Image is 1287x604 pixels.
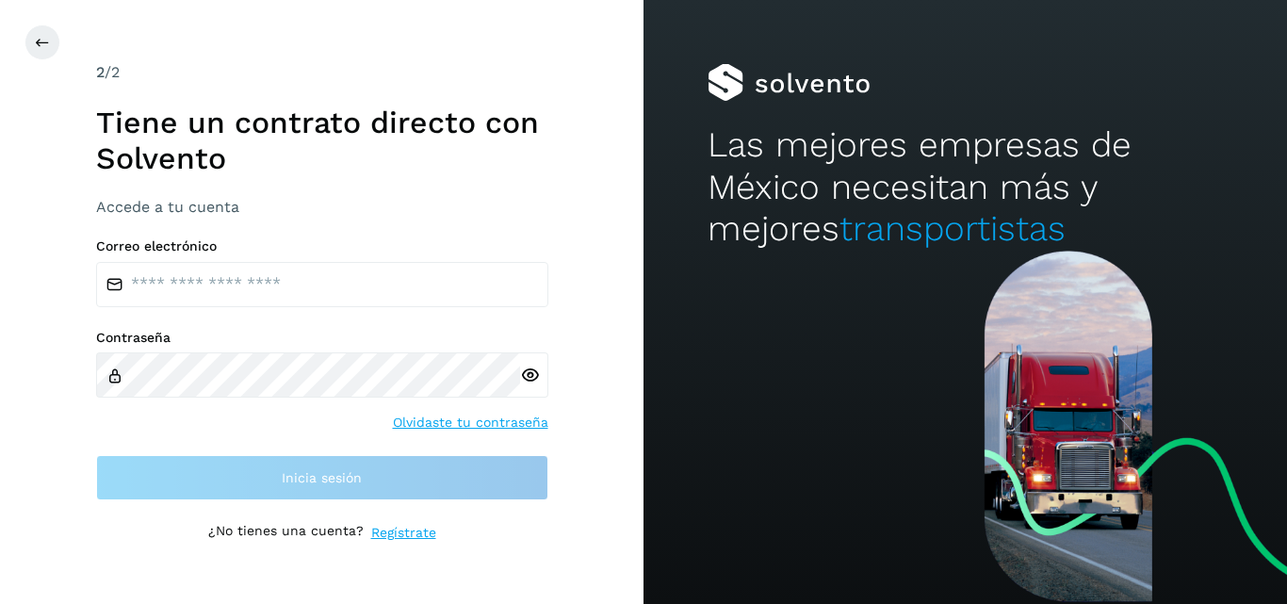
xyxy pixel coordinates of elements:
[839,208,1066,249] span: transportistas
[96,455,548,500] button: Inicia sesión
[708,124,1222,250] h2: Las mejores empresas de México necesitan más y mejores
[282,471,362,484] span: Inicia sesión
[96,330,548,346] label: Contraseña
[96,61,548,84] div: /2
[371,523,436,543] a: Regístrate
[96,198,548,216] h3: Accede a tu cuenta
[96,105,548,177] h1: Tiene un contrato directo con Solvento
[96,63,105,81] span: 2
[96,238,548,254] label: Correo electrónico
[393,413,548,433] a: Olvidaste tu contraseña
[208,523,364,543] p: ¿No tienes una cuenta?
